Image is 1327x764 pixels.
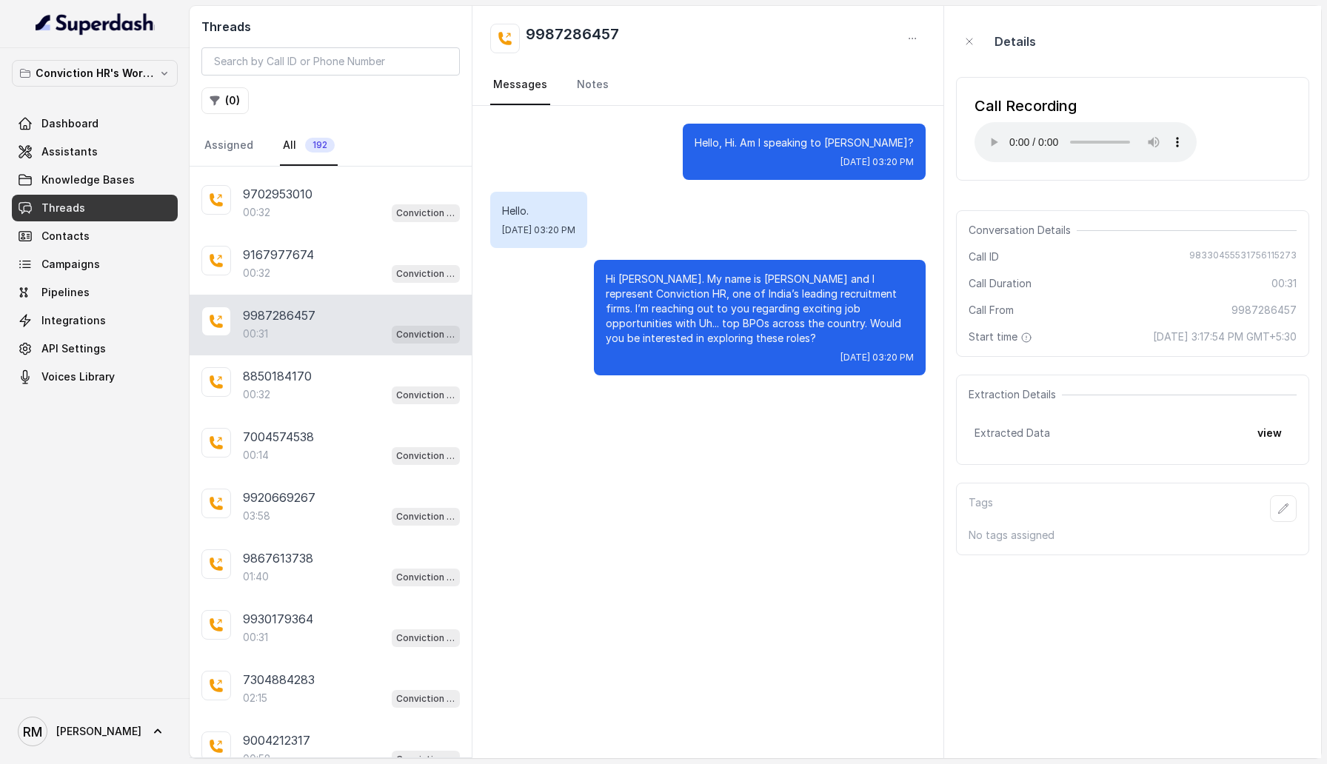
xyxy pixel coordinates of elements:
[243,246,314,264] p: 9167977674
[12,279,178,306] a: Pipelines
[201,18,460,36] h2: Threads
[41,285,90,300] span: Pipelines
[41,257,100,272] span: Campaigns
[840,352,914,363] span: [DATE] 03:20 PM
[975,426,1050,440] span: Extracted Data
[23,724,42,740] text: RM
[396,509,455,524] p: Conviction HR Outbound Assistant
[41,144,98,159] span: Assistants
[695,135,914,150] p: Hello, Hi. Am I speaking to [PERSON_NAME]?
[975,95,1197,116] div: Call Recording
[243,489,315,506] p: 9920669267
[243,185,312,203] p: 9702953010
[243,448,269,463] p: 00:14
[243,610,313,628] p: 9930179364
[243,205,270,220] p: 00:32
[12,195,178,221] a: Threads
[12,167,178,193] a: Knowledge Bases
[41,313,106,328] span: Integrations
[1189,249,1297,264] span: 98330455531756115273
[969,303,1014,318] span: Call From
[502,204,575,218] p: Hello.
[243,671,315,688] p: 7304884283
[12,138,178,165] a: Assistants
[969,329,1035,344] span: Start time
[41,369,115,384] span: Voices Library
[243,306,315,324] p: 9987286457
[12,711,178,752] a: [PERSON_NAME]
[840,156,914,168] span: [DATE] 03:20 PM
[975,122,1197,162] audio: Your browser does not support the audio element.
[526,24,619,53] h2: 9987286457
[201,87,249,114] button: (0)
[41,229,90,244] span: Contacts
[41,201,85,215] span: Threads
[12,307,178,334] a: Integrations
[243,428,314,446] p: 7004574538
[56,724,141,739] span: [PERSON_NAME]
[280,126,338,166] a: All192
[490,65,550,105] a: Messages
[12,363,178,390] a: Voices Library
[201,47,460,76] input: Search by Call ID or Phone Number
[1271,276,1297,291] span: 00:31
[243,691,267,706] p: 02:15
[1231,303,1297,318] span: 9987286457
[969,528,1297,543] p: No tags assigned
[41,172,135,187] span: Knowledge Bases
[574,65,612,105] a: Notes
[969,276,1032,291] span: Call Duration
[396,327,455,342] p: Conviction HR Outbound Assistant
[12,60,178,87] button: Conviction HR's Workspace
[396,267,455,281] p: Conviction HR Outbound Assistant
[243,731,310,749] p: 9004212317
[36,64,154,82] p: Conviction HR's Workspace
[396,449,455,463] p: Conviction HR Outbound Assistant
[12,251,178,278] a: Campaigns
[490,65,926,105] nav: Tabs
[243,509,270,523] p: 03:58
[995,33,1036,50] p: Details
[502,224,575,236] span: [DATE] 03:20 PM
[243,630,268,645] p: 00:31
[243,387,270,402] p: 00:32
[12,110,178,137] a: Dashboard
[396,570,455,585] p: Conviction HR Outbound Assistant
[396,691,455,706] p: Conviction HR Outbound Assistant
[243,549,313,567] p: 9867613738
[41,116,98,131] span: Dashboard
[969,387,1062,402] span: Extraction Details
[396,206,455,221] p: Conviction HR Outbound Assistant
[12,335,178,362] a: API Settings
[201,126,256,166] a: Assigned
[36,12,155,36] img: light.svg
[969,223,1077,238] span: Conversation Details
[1153,329,1297,344] span: [DATE] 3:17:54 PM GMT+5:30
[41,341,106,356] span: API Settings
[396,388,455,403] p: Conviction HR Outbound Assistant
[12,223,178,249] a: Contacts
[606,272,914,346] p: Hi [PERSON_NAME]. My name is [PERSON_NAME] and I represent Conviction HR, one of India’s leading ...
[969,249,999,264] span: Call ID
[243,569,269,584] p: 01:40
[305,138,335,153] span: 192
[243,266,270,281] p: 00:32
[1249,420,1291,446] button: view
[969,495,993,522] p: Tags
[243,367,312,385] p: 8850184170
[201,126,460,166] nav: Tabs
[396,631,455,646] p: Conviction HR Outbound Assistant
[243,326,268,341] p: 00:31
